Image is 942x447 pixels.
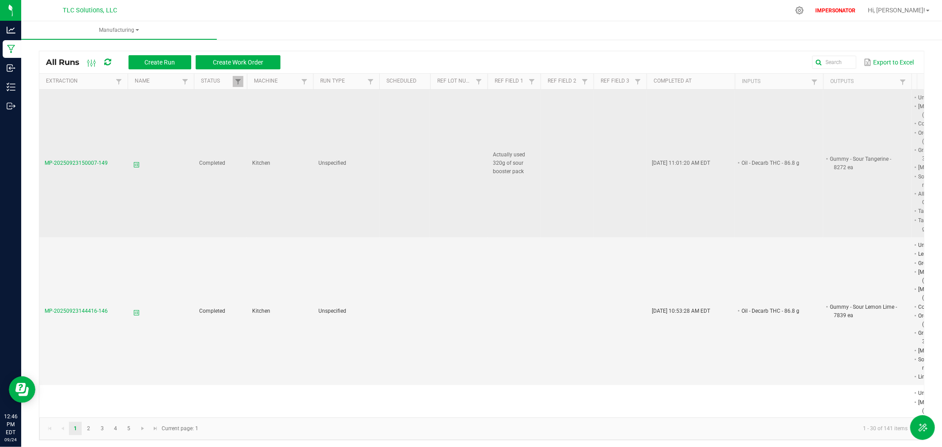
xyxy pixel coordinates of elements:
a: ExtractionSortable [46,78,113,85]
a: Ref Field 3Sortable [601,78,632,85]
span: MP-20250923144416-146 [45,308,108,314]
span: Completed [199,160,225,166]
a: Filter [113,76,124,87]
a: ScheduledSortable [386,78,427,85]
a: Filter [299,76,310,87]
span: Kitchen [252,160,270,166]
a: Page 2 [82,422,95,435]
button: Toggle Menu [910,415,935,440]
a: Manufacturing [21,21,217,40]
p: IMPERSONATOR [812,7,859,15]
a: MachineSortable [254,78,299,85]
li: Gummy - Sour Tangerine - 8272 ea [829,155,898,172]
inline-svg: Analytics [7,26,15,34]
a: Go to the last page [149,422,162,435]
button: Create Work Order [196,55,280,69]
input: Search [812,56,856,69]
li: Oil - Decarb THC - 86.8 g [740,307,810,315]
iframe: Resource center [9,376,35,403]
a: Ref Field 1Sortable [495,78,526,85]
span: TLC Solutions, LLC [63,7,117,14]
th: Inputs [735,74,823,90]
button: Export to Excel [862,55,916,70]
span: MP-20250923150007-149 [45,160,108,166]
inline-svg: Manufacturing [7,45,15,53]
kendo-pager: Current page: 1 [39,417,924,440]
kendo-pager-info: 1 - 30 of 141 items [204,421,915,436]
span: Unspecified [318,160,346,166]
a: Filter [579,76,590,87]
a: Completed AtSortable [654,78,731,85]
p: 09/24 [4,436,17,443]
a: Filter [180,76,190,87]
inline-svg: Outbound [7,102,15,110]
a: Filter [526,76,537,87]
span: Create Work Order [213,59,263,66]
a: Filter [365,76,376,87]
a: NameSortable [135,78,179,85]
a: Filter [632,76,643,87]
span: Kitchen [252,308,270,314]
span: Unspecified [318,308,346,314]
div: All Runs [46,55,287,70]
span: [DATE] 10:53:28 AM EDT [652,308,710,314]
a: Filter [473,76,484,87]
span: Completed [199,308,225,314]
span: Create Run [144,59,175,66]
li: Gummy - Sour Lemon Lime - 7839 ea [829,303,898,320]
span: Go to the last page [152,425,159,432]
a: Go to the next page [136,422,149,435]
span: Manufacturing [21,27,217,34]
span: Go to the next page [139,425,146,432]
a: Filter [897,76,908,87]
a: Page 3 [96,422,109,435]
li: Oil - Decarb THC - 86.8 g [740,159,810,167]
inline-svg: Inventory [7,83,15,91]
a: StatusSortable [201,78,232,85]
th: Outputs [823,74,912,90]
a: Page 4 [109,422,122,435]
a: Page 1 [69,422,82,435]
a: Ref Field 2Sortable [548,78,579,85]
span: [DATE] 11:01:20 AM EDT [652,160,710,166]
button: Create Run [129,55,191,69]
span: Hi, [PERSON_NAME]! [868,7,925,14]
a: Filter [809,76,820,87]
span: Actually used 320g of sour booster pack [493,152,525,174]
a: Page 5 [122,422,135,435]
a: Filter [233,76,243,87]
p: 12:46 PM EDT [4,413,17,436]
a: Run TypeSortable [320,78,365,85]
div: Manage settings [794,6,805,15]
inline-svg: Inbound [7,64,15,72]
a: Ref Lot NumberSortable [437,78,473,85]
